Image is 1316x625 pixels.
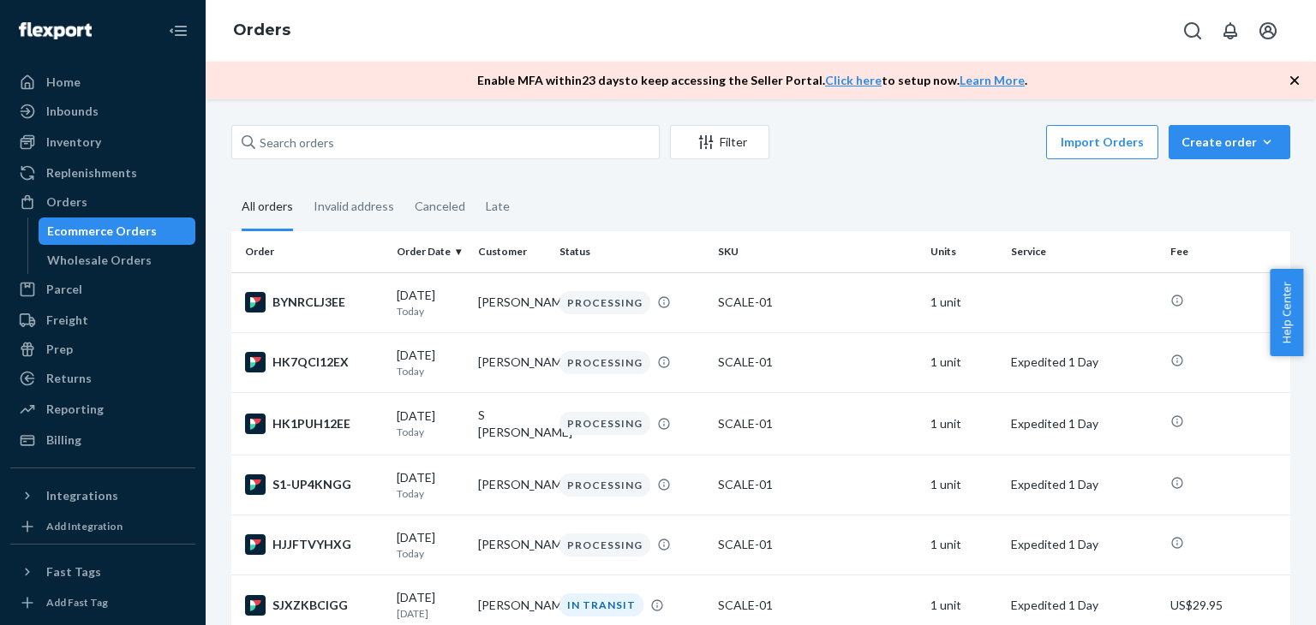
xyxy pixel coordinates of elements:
th: Status [553,231,711,272]
div: SCALE-01 [718,415,916,432]
a: Inventory [10,128,195,156]
p: Expedited 1 Day [1011,476,1156,493]
a: Inbounds [10,98,195,125]
th: Fee [1163,231,1290,272]
p: Today [397,486,464,501]
p: [DATE] [397,606,464,621]
div: HJJFTVYHXG [245,534,383,555]
div: Fast Tags [46,563,101,580]
a: Prep [10,336,195,363]
td: 1 unit [924,272,1005,332]
div: PROCESSING [559,412,650,435]
p: Enable MFA within 23 days to keep accessing the Seller Portal. to setup now. . [477,72,1027,89]
div: [DATE] [397,287,464,318]
td: 1 unit [924,332,1005,392]
div: Ecommerce Orders [47,223,157,240]
div: Integrations [46,487,118,504]
img: Flexport logo [19,22,92,39]
div: S1-UP4KNGG [245,474,383,495]
th: Order [231,231,390,272]
div: Parcel [46,281,82,298]
th: Units [924,231,1005,272]
td: [PERSON_NAME] [471,272,553,332]
div: SCALE-01 [718,354,916,371]
div: SCALE-01 [718,294,916,311]
div: Invalid address [314,184,394,229]
p: Expedited 1 Day [1011,536,1156,553]
a: Returns [10,365,195,392]
p: Today [397,546,464,561]
div: Returns [46,370,92,387]
div: Wholesale Orders [47,252,152,269]
p: Today [397,364,464,378]
a: Orders [233,21,290,39]
div: PROCESSING [559,291,650,314]
a: Reporting [10,396,195,423]
td: [PERSON_NAME] [471,515,553,574]
div: Filter [671,134,769,151]
div: Home [46,74,81,91]
div: PROCESSING [559,533,650,557]
a: Home [10,68,195,96]
div: Create order [1181,134,1277,151]
div: Prep [46,341,73,358]
button: Open Search Box [1175,14,1210,48]
button: Close Navigation [161,14,195,48]
input: Search orders [231,125,660,159]
a: Wholesale Orders [39,247,196,274]
div: SCALE-01 [718,536,916,553]
td: 1 unit [924,455,1005,515]
a: Learn More [960,73,1025,87]
div: Billing [46,432,81,449]
button: Open notifications [1213,14,1247,48]
button: Open account menu [1251,14,1285,48]
p: Expedited 1 Day [1011,354,1156,371]
div: SCALE-01 [718,476,916,493]
th: Order Date [390,231,471,272]
div: [DATE] [397,347,464,378]
p: Expedited 1 Day [1011,597,1156,614]
a: Add Integration [10,516,195,537]
a: Parcel [10,276,195,303]
div: PROCESSING [559,473,650,497]
a: Replenishments [10,159,195,187]
div: PROCESSING [559,351,650,374]
td: 1 unit [924,515,1005,574]
a: Ecommerce Orders [39,217,196,245]
button: Integrations [10,482,195,509]
div: Inbounds [46,103,99,120]
button: Filter [670,125,769,159]
div: HK1PUH12EE [245,414,383,434]
div: Reporting [46,401,104,418]
a: Orders [10,188,195,216]
td: [PERSON_NAME] [471,455,553,515]
div: Add Integration [46,519,123,533]
ol: breadcrumbs [219,6,304,56]
th: SKU [711,231,923,272]
p: Expedited 1 Day [1011,415,1156,432]
div: SJXZKBCIGG [245,595,383,616]
div: Customer [478,244,546,259]
button: Help Center [1270,269,1303,356]
div: Orders [46,193,87,211]
div: Replenishments [46,164,137,182]
div: [DATE] [397,469,464,501]
th: Service [1004,231,1163,272]
div: IN TRANSIT [559,593,643,616]
a: Freight [10,307,195,334]
div: HK7QCI12EX [245,352,383,372]
a: Billing [10,426,195,454]
div: Freight [46,312,88,329]
a: Add Fast Tag [10,592,195,613]
p: Today [397,425,464,439]
div: Late [486,184,510,229]
div: [DATE] [397,408,464,439]
button: Create order [1169,125,1290,159]
div: Add Fast Tag [46,595,108,610]
div: [DATE] [397,529,464,561]
p: Today [397,304,464,318]
div: Canceled [415,184,465,229]
a: Click here [825,73,882,87]
button: Fast Tags [10,558,195,586]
